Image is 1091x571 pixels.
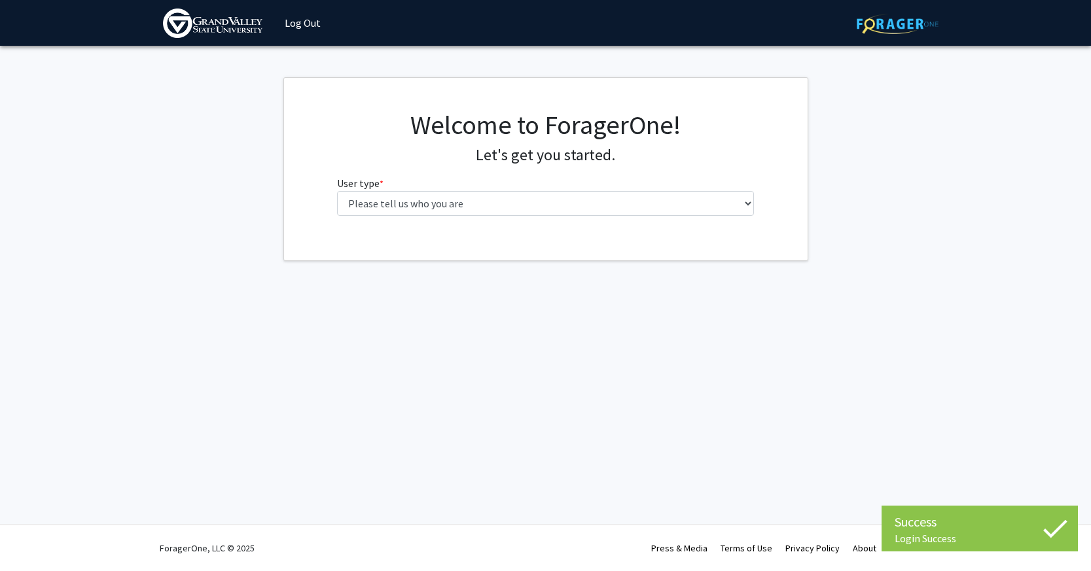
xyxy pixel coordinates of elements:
div: Success [895,512,1065,532]
label: User type [337,175,384,191]
img: ForagerOne Logo [857,14,939,34]
div: Login Success [895,532,1065,545]
h4: Let's get you started. [337,146,754,165]
a: Terms of Use [721,542,772,554]
a: About [853,542,876,554]
h1: Welcome to ForagerOne! [337,109,754,141]
a: Privacy Policy [785,542,840,554]
div: ForagerOne, LLC © 2025 [160,525,255,571]
img: Grand Valley State University Logo [163,9,262,38]
a: Press & Media [651,542,707,554]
